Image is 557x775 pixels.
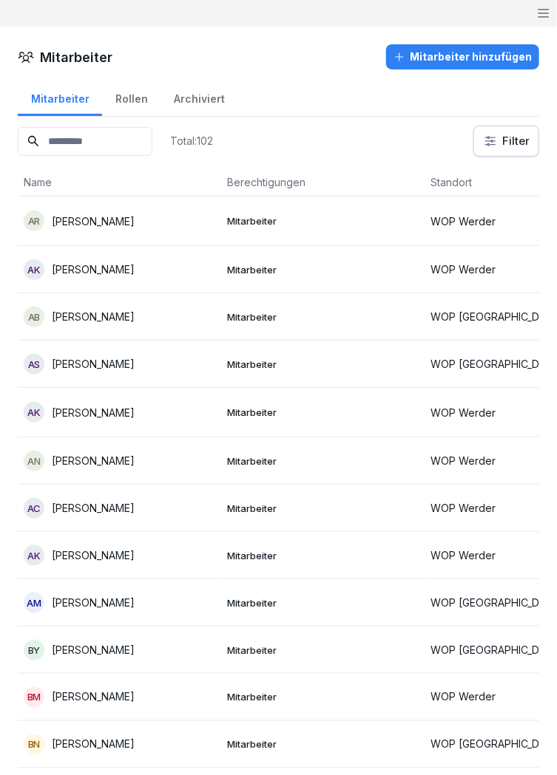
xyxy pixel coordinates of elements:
[227,596,419,610] p: Mitarbeiter
[227,214,419,228] p: Mitarbeiter
[227,549,419,562] p: Mitarbeiter
[52,309,135,324] p: [PERSON_NAME]
[24,259,44,280] div: AK
[52,547,135,563] p: [PERSON_NAME]
[52,214,135,229] p: [PERSON_NAME]
[221,168,425,197] th: Berechtigungen
[161,78,237,116] a: Archiviert
[227,691,419,704] p: Mitarbeiter
[24,498,44,519] div: AC
[52,500,135,516] p: [PERSON_NAME]
[227,454,419,468] p: Mitarbeiter
[52,405,135,420] p: [PERSON_NAME]
[102,78,161,116] a: Rollen
[24,451,44,471] div: AN
[52,642,135,658] p: [PERSON_NAME]
[24,593,44,613] div: AM
[24,687,44,708] div: BM
[24,640,44,660] div: BY
[227,502,419,515] p: Mitarbeiter
[227,263,419,276] p: Mitarbeiter
[52,356,135,372] p: [PERSON_NAME]
[227,358,419,371] p: Mitarbeiter
[18,78,102,116] a: Mitarbeiter
[394,49,532,65] div: Mitarbeiter hinzufügen
[24,211,44,231] div: AR
[24,402,44,423] div: AK
[24,734,44,755] div: BN
[24,354,44,375] div: AS
[40,47,112,67] h1: Mitarbeiter
[474,126,539,156] button: Filter
[227,643,419,657] p: Mitarbeiter
[18,168,221,197] th: Name
[52,453,135,468] p: [PERSON_NAME]
[170,134,213,148] p: Total: 102
[52,262,135,277] p: [PERSON_NAME]
[483,134,530,148] div: Filter
[227,738,419,751] p: Mitarbeiter
[386,44,539,69] button: Mitarbeiter hinzufügen
[52,737,135,752] p: [PERSON_NAME]
[52,595,135,610] p: [PERSON_NAME]
[227,310,419,324] p: Mitarbeiter
[24,545,44,566] div: AK
[227,406,419,419] p: Mitarbeiter
[24,307,44,327] div: AB
[52,689,135,705] p: [PERSON_NAME]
